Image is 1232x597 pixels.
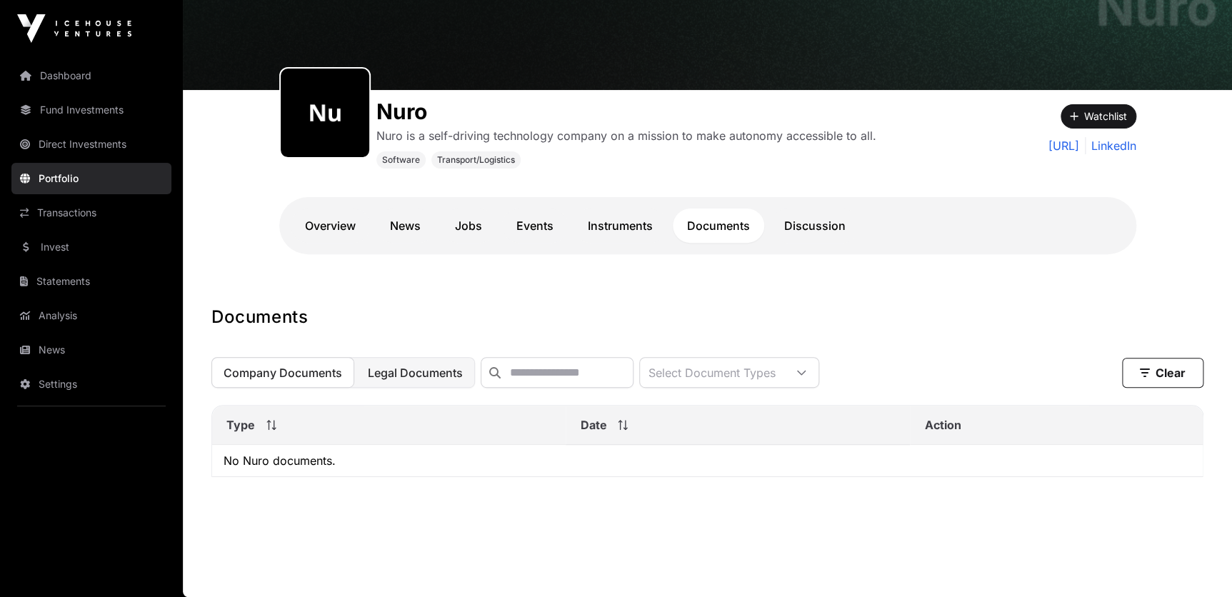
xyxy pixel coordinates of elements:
a: Transactions [11,197,171,229]
span: Transport/Logistics [437,154,515,166]
a: LinkedIn [1085,137,1136,154]
img: nuro436.png [286,74,364,151]
a: Dashboard [11,60,171,91]
a: Settings [11,368,171,400]
a: Direct Investments [11,129,171,160]
iframe: Chat Widget [1161,528,1232,597]
div: Select Document Types [640,358,784,387]
a: Instruments [574,209,667,243]
nav: Tabs [291,209,1125,243]
span: Action [924,416,961,433]
span: Type [226,416,255,433]
a: Events [502,209,568,243]
span: Company Documents [224,366,342,380]
td: No Nuro documents. [212,445,1203,477]
a: Analysis [11,300,171,331]
span: Date [580,416,606,433]
button: Watchlist [1061,104,1136,129]
img: Icehouse Ventures Logo [17,14,131,43]
a: News [11,334,171,366]
a: Statements [11,266,171,297]
span: Legal Documents [368,366,463,380]
p: Nuro is a self-driving technology company on a mission to make autonomy accessible to all. [376,127,876,144]
a: News [376,209,435,243]
a: Portfolio [11,163,171,194]
h1: Documents [211,306,1203,328]
a: Fund Investments [11,94,171,126]
a: Discussion [770,209,860,243]
a: Overview [291,209,370,243]
button: Company Documents [211,357,354,388]
button: Legal Documents [356,357,475,388]
a: Jobs [441,209,496,243]
h1: Nuro [376,99,876,124]
a: [URL] [1048,137,1079,154]
a: Invest [11,231,171,263]
a: Documents [673,209,764,243]
button: Clear [1122,358,1203,388]
span: Software [382,154,420,166]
